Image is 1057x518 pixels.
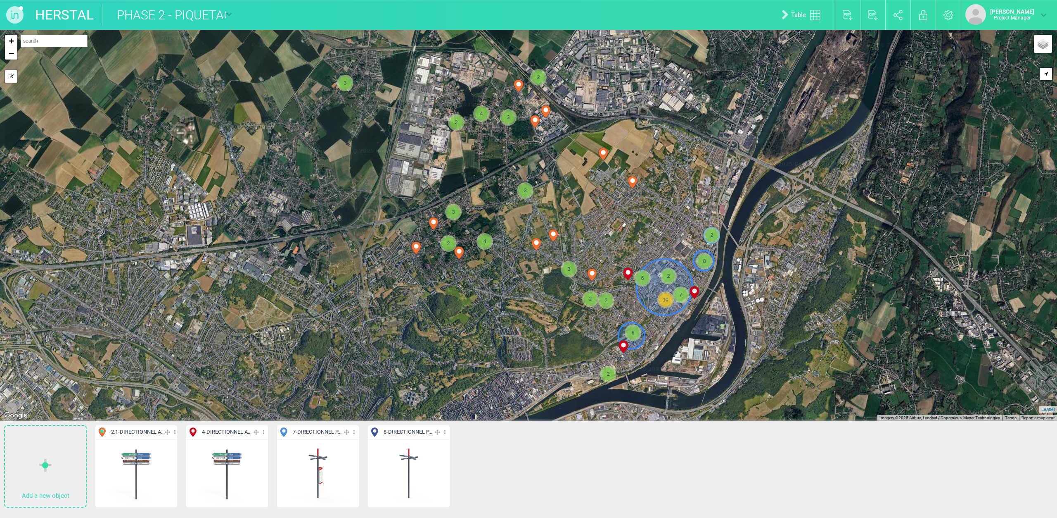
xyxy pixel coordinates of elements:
span: 2 [600,294,612,307]
span: 2 [662,270,675,282]
span: 515-2.1 [543,244,564,252]
span: 3 [447,206,460,218]
span: 2 [584,293,597,305]
span: 525-2.1 [405,257,427,264]
img: default_avatar.png [965,4,986,25]
span: 2.1 - DIRECTIONNEL A... [111,428,163,436]
span: 10 [659,294,672,306]
span: 6 [636,272,649,284]
strong: [PERSON_NAME] [990,8,1034,15]
span: 7 - DIRECTIONNEL P... [293,428,341,436]
span: 2 [532,71,545,84]
span: 3 [563,263,575,275]
span: 536-2.1 [535,120,557,128]
a: Zoom in [5,35,17,47]
span: 537-2.1 [524,130,546,138]
span: 485-2.1 [592,163,614,170]
a: Zoom out [5,47,17,60]
p: Add a new object [5,489,86,502]
span: 3 [519,184,531,197]
span: 2 [602,368,614,380]
span: 4 [475,107,488,120]
img: locked.svg [919,10,927,20]
img: 102114788214.png [287,443,348,504]
img: 044615986060.png [197,443,258,504]
span: 8 - DIRECTIONNEL P... [384,428,432,436]
span: 516-2.1 [526,253,547,260]
img: export_pdf.svg [843,10,853,20]
span: 573-4 [684,301,705,309]
img: 102201318732.png [378,443,439,504]
img: share.svg [893,10,903,20]
span: 7 [675,289,687,301]
span: 501-4 [613,356,634,363]
img: 044615986060.png [106,443,167,504]
span: 2 [450,116,462,129]
a: Add a new object [5,426,86,507]
span: 535-2.1 [508,95,529,102]
span: 6 [627,327,639,339]
p: Project Manager [990,15,1034,21]
a: Layers [1034,35,1052,53]
img: settings.svg [943,10,954,20]
span: 484-2.1 [622,191,643,198]
span: 8 [698,255,711,267]
span: 4 - DIRECTIONNEL A... [202,428,251,436]
span: 497-4 [617,283,639,290]
span: 513-2.1 [581,284,603,291]
input: search [21,35,88,47]
span: 2 [442,237,455,250]
span: 4 [479,235,491,248]
span: 2 [706,229,718,241]
textarea: MAREXHE [456,173,505,186]
a: [PERSON_NAME]Project Manager [965,4,1047,25]
a: HERSTAL [35,4,94,26]
a: Table [775,2,831,28]
span: 3 [339,77,351,89]
a: Leaflet [1041,407,1055,412]
img: tableau.svg [810,10,820,20]
span: 524-2.1 [423,232,444,240]
img: export_csv.svg [868,10,878,20]
span: 521-2.1 [448,262,470,269]
span: 3 [502,111,514,124]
